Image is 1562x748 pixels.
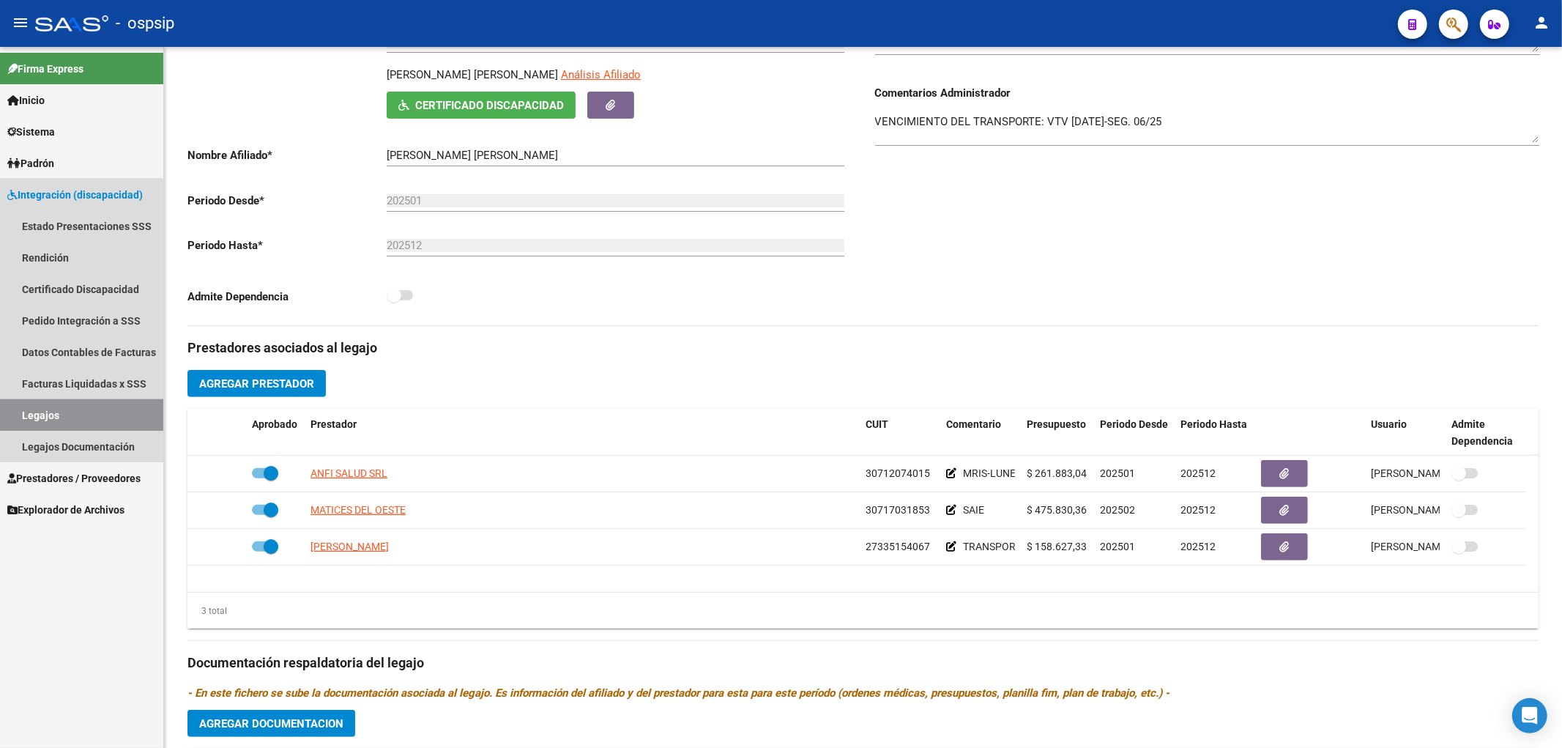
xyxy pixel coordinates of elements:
span: Sistema [7,124,55,140]
span: Explorador de Archivos [7,502,124,518]
h3: Comentarios Administrador [875,85,1539,101]
i: - En este fichero se sube la documentación asociada al legajo. Es información del afiliado y del ... [187,686,1169,700]
h3: Documentación respaldatoria del legajo [187,653,1539,673]
span: Periodo Desde [1100,418,1168,430]
span: 202501 [1100,467,1135,479]
span: ANFI SALUD SRL [310,467,387,479]
h3: Prestadores asociados al legajo [187,338,1539,358]
span: - ospsip [116,7,174,40]
span: 202512 [1180,467,1216,479]
span: Prestadores / Proveedores [7,470,141,486]
span: $ 158.627,33 [1027,541,1087,552]
div: 3 total [187,603,227,619]
button: Certificado Discapacidad [387,92,576,119]
span: 202502 [1100,504,1135,516]
datatable-header-cell: Usuario [1365,409,1446,457]
span: 27335154067 [866,541,930,552]
span: [PERSON_NAME] [DATE] [1371,541,1486,552]
span: Aprobado [252,418,297,430]
span: Agregar Prestador [199,377,314,390]
span: [PERSON_NAME] [DATE] [1371,467,1486,479]
span: SAIE [963,504,984,516]
span: Periodo Hasta [1180,418,1247,430]
datatable-header-cell: Prestador [305,409,860,457]
span: CUIT [866,418,888,430]
p: Periodo Hasta [187,237,387,253]
span: Integración (discapacidad) [7,187,143,203]
span: Prestador [310,418,357,430]
datatable-header-cell: Periodo Desde [1094,409,1175,457]
span: Presupuesto [1027,418,1086,430]
span: Certificado Discapacidad [415,99,564,112]
p: Periodo Desde [187,193,387,209]
p: Admite Dependencia [187,289,387,305]
span: 30717031853 [866,504,930,516]
span: [PERSON_NAME] [310,541,389,552]
span: Admite Dependencia [1451,418,1513,447]
span: Inicio [7,92,45,108]
span: [PERSON_NAME] [DATE] [1371,504,1486,516]
span: Agregar Documentacion [199,717,343,730]
mat-icon: person [1533,14,1550,32]
button: Agregar Prestador [187,370,326,397]
datatable-header-cell: Admite Dependencia [1446,409,1526,457]
datatable-header-cell: Comentario [940,409,1021,457]
span: 202512 [1180,504,1216,516]
span: MRIS-LUNES-MIEROCOLES Y VIERNES 18 HS [963,467,1168,479]
p: Nombre Afiliado [187,147,387,163]
span: Padrón [7,155,54,171]
button: Agregar Documentacion [187,710,355,737]
p: [PERSON_NAME] [PERSON_NAME] [387,67,558,83]
span: TRANSPORTE A TERAPIAS-LUNES-MIERCOLES Y VIERNES [963,541,1229,552]
span: Análisis Afiliado [561,68,641,81]
datatable-header-cell: Presupuesto [1021,409,1094,457]
span: 202512 [1180,541,1216,552]
span: 202501 [1100,541,1135,552]
span: MATICES DEL OESTE [310,504,406,516]
datatable-header-cell: CUIT [860,409,940,457]
span: Usuario [1371,418,1407,430]
span: $ 475.830,36 [1027,504,1087,516]
span: Comentario [946,418,1001,430]
div: Open Intercom Messenger [1512,698,1547,733]
mat-icon: menu [12,14,29,32]
datatable-header-cell: Periodo Hasta [1175,409,1255,457]
datatable-header-cell: Aprobado [246,409,305,457]
span: $ 261.883,04 [1027,467,1087,479]
span: Firma Express [7,61,83,77]
span: 30712074015 [866,467,930,479]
